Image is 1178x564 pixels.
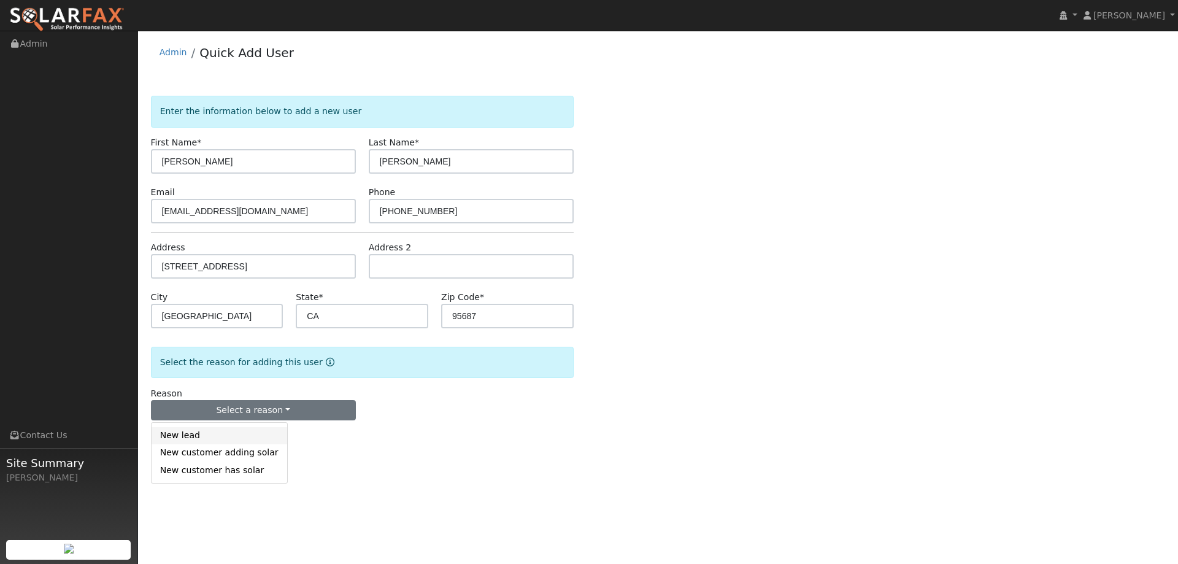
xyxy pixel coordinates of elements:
[415,137,419,147] span: Required
[64,544,74,554] img: retrieve
[152,427,287,444] a: New lead
[199,45,294,60] a: Quick Add User
[151,136,202,149] label: First Name
[369,186,396,199] label: Phone
[296,291,323,304] label: State
[152,444,287,462] a: New customer adding solar
[1093,10,1165,20] span: [PERSON_NAME]
[151,96,574,127] div: Enter the information below to add a new user
[197,137,201,147] span: Required
[323,357,334,367] a: Reason for new user
[151,347,574,378] div: Select the reason for adding this user
[369,136,419,149] label: Last Name
[151,400,356,421] button: Select a reason
[151,387,182,400] label: Reason
[6,455,131,471] span: Site Summary
[319,292,323,302] span: Required
[6,471,131,484] div: [PERSON_NAME]
[480,292,484,302] span: Required
[151,186,175,199] label: Email
[151,241,185,254] label: Address
[9,7,125,33] img: SolarFax
[151,291,168,304] label: City
[369,241,412,254] label: Address 2
[160,47,187,57] a: Admin
[441,291,484,304] label: Zip Code
[152,462,287,479] a: New customer has solar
